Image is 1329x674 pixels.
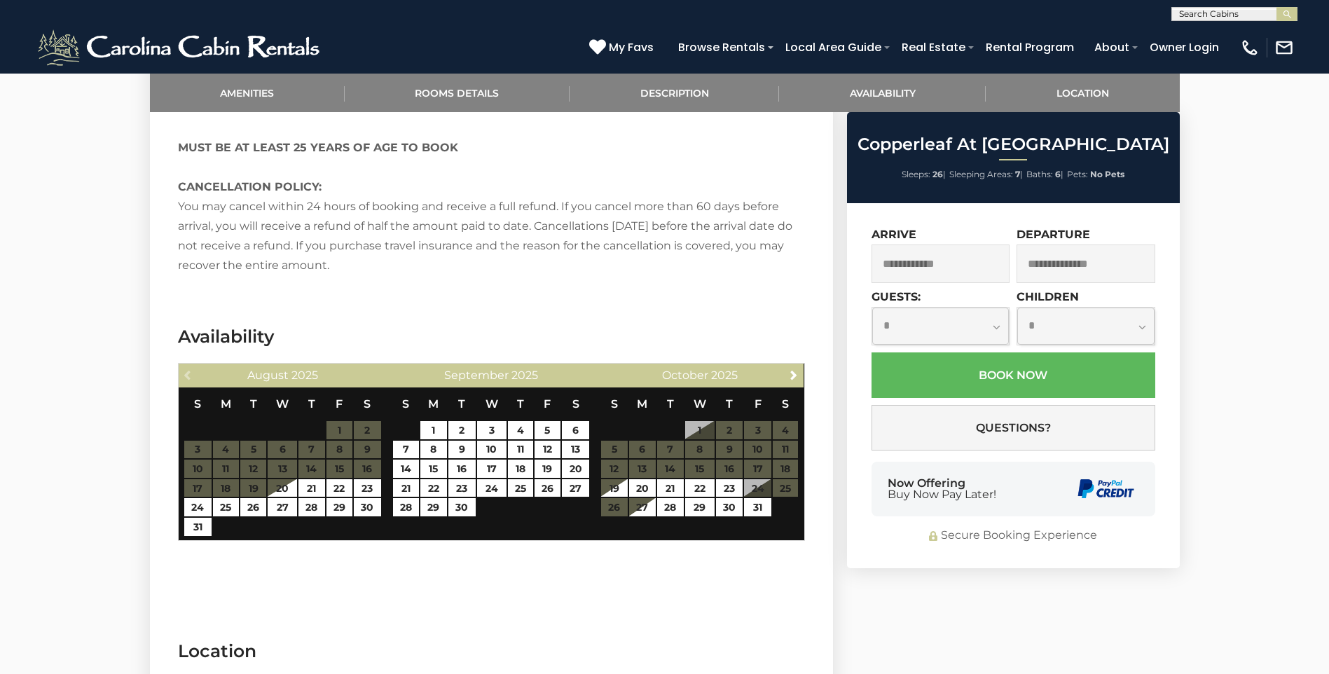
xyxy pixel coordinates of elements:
a: 20 [629,479,656,497]
span: Thursday [308,397,315,411]
h2: Copperleaf At [GEOGRAPHIC_DATA] [851,135,1176,153]
span: 2025 [291,369,318,382]
a: 18 [508,460,533,478]
span: Sunday [194,397,201,411]
div: Secure Booking Experience [872,528,1155,544]
a: 11 [508,441,533,459]
a: 24 [184,498,212,516]
a: 21 [657,479,683,497]
span: Wednesday [276,397,289,411]
a: My Favs [589,39,657,57]
span: October [662,369,708,382]
div: Now Offering [888,478,996,500]
a: 1 [420,421,446,439]
li: | [1026,165,1063,184]
a: 23 [716,479,743,497]
a: Description [570,74,779,112]
a: 20 [268,479,297,497]
a: 8 [420,441,446,459]
a: Browse Rentals [671,35,772,60]
a: Availability [779,74,986,112]
span: Monday [637,397,647,411]
strong: 6 [1055,169,1061,179]
a: 12 [535,441,560,459]
a: Location [986,74,1179,112]
a: 23 [354,479,381,497]
a: 29 [685,498,715,516]
a: 5 [535,421,560,439]
span: Friday [544,397,551,411]
a: 22 [685,479,715,497]
a: 21 [393,479,419,497]
a: 27 [562,479,589,497]
strong: 26 [932,169,943,179]
a: 21 [298,479,324,497]
span: Wednesday [486,397,498,411]
label: Children [1017,290,1079,303]
span: My Favs [609,39,654,56]
a: 27 [629,498,656,516]
span: Wednesday [694,397,706,411]
a: 2 [448,421,476,439]
img: White-1-2.png [35,27,326,69]
a: 15 [420,460,446,478]
a: 20 [562,460,589,478]
a: 19 [535,460,560,478]
span: Pets: [1067,169,1088,179]
span: Thursday [517,397,524,411]
a: 26 [535,479,560,497]
li: | [902,165,946,184]
span: Monday [428,397,439,411]
span: Tuesday [667,397,674,411]
a: 28 [298,498,324,516]
span: Sunday [611,397,618,411]
label: Departure [1017,228,1090,241]
a: 28 [393,498,419,516]
span: Tuesday [458,397,465,411]
strong: MUST BE AT LEAST 25 YEARS OF AGE TO BOOK CANCELLATION POLICY: [178,141,458,193]
span: Monday [221,397,231,411]
button: Book Now [872,352,1155,398]
a: 31 [744,498,771,516]
a: 7 [393,441,419,459]
img: phone-regular-white.png [1240,38,1260,57]
a: 22 [420,479,446,497]
span: Saturday [572,397,579,411]
a: 25 [508,479,533,497]
a: 24 [477,479,507,497]
h3: Availability [178,324,805,349]
label: Guests: [872,290,921,303]
span: Baths: [1026,169,1053,179]
a: 22 [326,479,352,497]
span: Thursday [726,397,733,411]
a: 14 [393,460,419,478]
a: 30 [354,498,381,516]
strong: No Pets [1090,169,1124,179]
button: Questions? [872,405,1155,451]
a: Owner Login [1143,35,1226,60]
a: 10 [477,441,507,459]
a: 23 [448,479,476,497]
span: September [444,369,509,382]
span: Saturday [364,397,371,411]
span: Tuesday [250,397,257,411]
span: 2025 [511,369,538,382]
a: 13 [562,441,589,459]
a: 16 [448,460,476,478]
span: Friday [336,397,343,411]
span: August [247,369,289,382]
a: Real Estate [895,35,972,60]
span: 2025 [711,369,738,382]
span: Sleeping Areas: [949,169,1013,179]
a: Local Area Guide [778,35,888,60]
a: Rooms Details [345,74,570,112]
a: Amenities [150,74,345,112]
a: 27 [268,498,297,516]
a: 29 [420,498,446,516]
span: Sunday [402,397,409,411]
a: Next [785,366,802,383]
a: 6 [562,421,589,439]
span: Saturday [782,397,789,411]
a: 31 [184,518,212,536]
a: 4 [508,421,533,439]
